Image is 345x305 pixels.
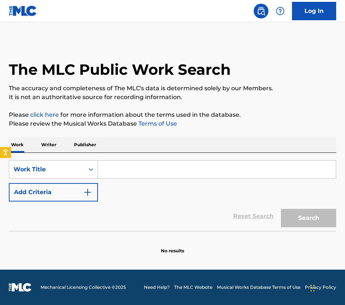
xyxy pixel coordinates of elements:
[144,284,170,291] a: Need Help?
[41,284,126,291] span: Mechanical Licensing Collective © 2025
[9,84,336,93] p: The accuracy and completeness of The MLC's data is determined solely by our Members.
[161,239,184,254] p: No results
[14,165,80,174] div: Work Title
[273,4,288,18] div: Help
[30,111,59,118] a: click here
[217,284,300,291] a: Musical Works Database Terms of Use
[9,93,336,102] p: It is not an authoritative source for recording information.
[39,137,59,152] p: Writer
[9,183,98,201] button: Add Criteria
[9,60,231,79] h1: The MLC Public Work Search
[174,284,212,291] a: The MLC Website
[292,2,336,20] a: Log In
[137,120,177,127] a: Terms of Use
[9,111,336,119] p: Please for more information about the terms used in the database.
[254,4,268,18] a: Public Search
[9,6,37,16] img: MLC Logo
[9,283,32,292] img: logo
[305,284,336,291] a: Privacy Policy
[276,7,285,15] img: help
[72,137,98,152] p: Publisher
[257,7,265,15] img: search
[310,277,315,299] div: Drag
[9,119,336,128] p: Please review the Musical Works Database
[308,270,345,305] iframe: Chat Widget
[9,160,336,231] form: Search Form
[83,188,92,197] img: 9d2ae6d4665cec9f34b9.svg
[9,137,26,152] p: Work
